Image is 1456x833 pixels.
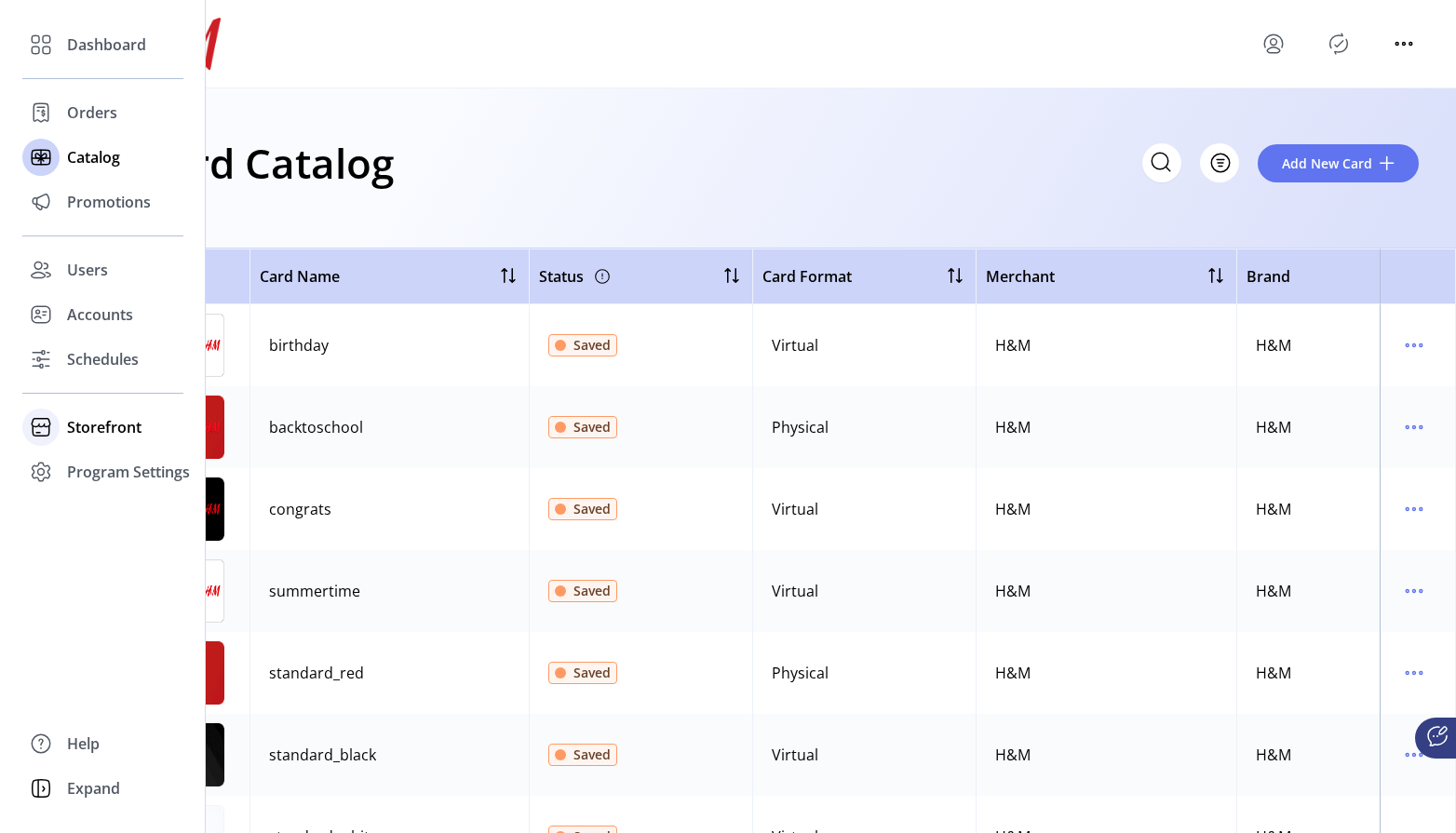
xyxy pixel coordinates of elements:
span: Catalog [67,146,120,168]
div: standard_red [269,662,364,684]
div: H&M [995,662,1031,684]
button: menu [1399,576,1429,606]
span: Expand [67,777,120,799]
span: Orders [67,101,117,124]
div: Virtual [772,744,818,766]
button: menu [1399,330,1429,360]
span: Dashboard [67,34,146,56]
div: Physical [772,662,829,684]
div: H&M [995,334,1031,356]
div: H&M [995,498,1031,520]
div: backtoschool [269,416,363,438]
div: Virtual [772,334,818,356]
span: Users [67,259,108,281]
button: menu [1389,29,1419,59]
div: H&M [995,580,1031,602]
div: H&M [1256,662,1291,684]
span: Brand [1247,265,1290,288]
div: H&M [1256,744,1291,766]
span: Help [67,732,100,755]
span: Promotions [67,191,151,213]
div: H&M [1256,580,1291,602]
input: Search [1142,143,1181,182]
span: Merchant [986,265,1055,288]
button: menu [1399,412,1429,442]
span: Saved [573,745,611,764]
span: Saved [573,417,611,437]
h1: Card Catalog [142,130,394,195]
button: menu [1259,29,1288,59]
div: congrats [269,498,331,520]
button: menu [1399,658,1429,688]
span: Storefront [67,416,142,438]
div: Virtual [772,580,818,602]
div: H&M [995,744,1031,766]
div: standard_black [269,744,376,766]
span: Saved [573,581,611,600]
div: H&M [1256,334,1291,356]
div: H&M [995,416,1031,438]
span: Saved [573,335,611,355]
button: Add New Card [1258,144,1419,182]
div: Status [539,262,613,291]
button: Publisher Panel [1324,29,1354,59]
div: summertime [269,580,360,602]
button: menu [1399,740,1429,770]
span: Card Format [762,265,852,288]
span: Schedules [67,348,139,370]
button: Filter Button [1200,143,1239,182]
span: Card Name [260,265,340,288]
div: Virtual [772,498,818,520]
div: birthday [269,334,329,356]
button: menu [1399,494,1429,524]
span: Accounts [67,303,133,326]
span: Program Settings [67,461,190,483]
span: Saved [573,663,611,682]
span: Saved [573,499,611,518]
div: H&M [1256,416,1291,438]
div: H&M [1256,498,1291,520]
span: Add New Card [1282,154,1372,173]
div: Physical [772,416,829,438]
